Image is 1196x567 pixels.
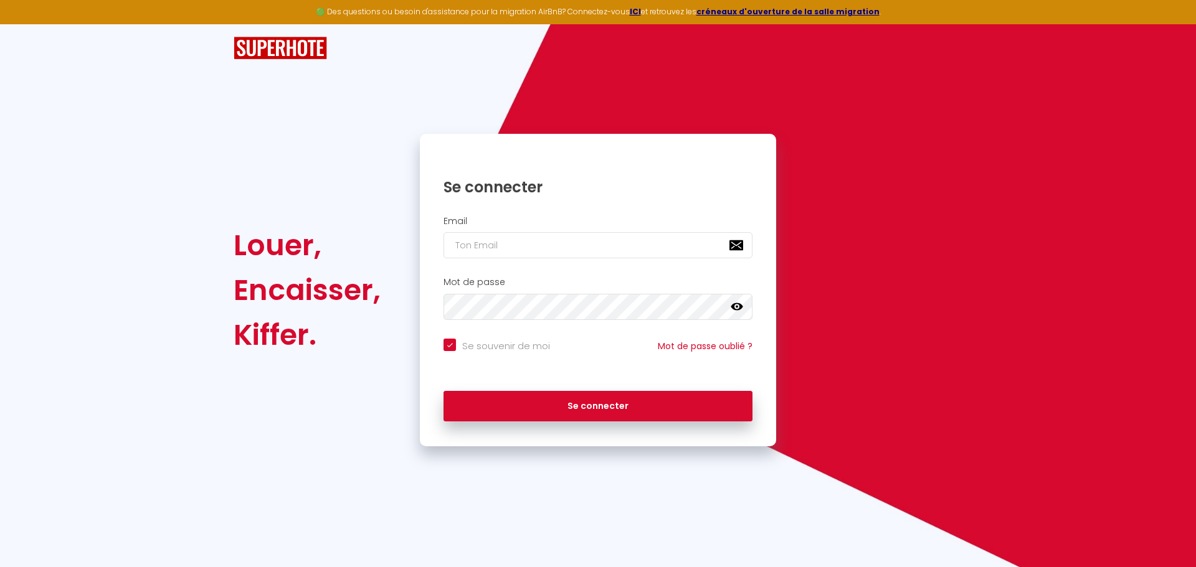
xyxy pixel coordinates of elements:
h2: Email [444,216,752,227]
a: Mot de passe oublié ? [658,340,752,352]
div: Louer, [234,223,381,268]
button: Se connecter [444,391,752,422]
a: créneaux d'ouverture de la salle migration [696,6,880,17]
div: Encaisser, [234,268,381,312]
h1: Se connecter [444,177,752,197]
img: SuperHote logo [234,37,327,60]
a: ICI [630,6,641,17]
input: Ton Email [444,232,752,258]
div: Kiffer. [234,312,381,357]
h2: Mot de passe [444,277,752,288]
